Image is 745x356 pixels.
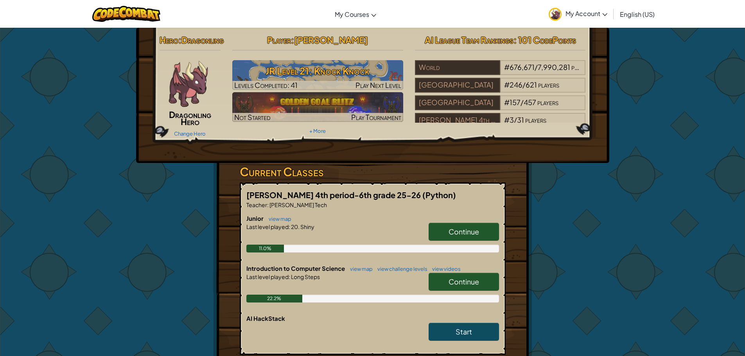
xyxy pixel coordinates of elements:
span: : [289,223,290,230]
img: avatar [549,8,562,21]
img: Golden Goal [232,92,403,122]
span: : [291,34,294,45]
span: My Account [565,9,607,18]
span: Junior [246,215,265,222]
span: Last level played [246,273,289,280]
span: # [504,98,510,107]
span: : [289,273,290,280]
span: Dragonling Hero [169,109,211,127]
div: [PERSON_NAME] 4th period-6th grade 25-26 [415,113,500,128]
img: JR Level 21: Knock Knock [232,60,403,90]
a: Start [429,323,499,341]
img: dragonling.png [165,60,212,107]
div: [GEOGRAPHIC_DATA] [415,78,500,93]
a: Not StartedPlay Tournament [232,92,403,122]
span: players [525,115,546,124]
img: CodeCombat logo [92,6,161,22]
span: 20. [290,223,300,230]
a: Change Hero [174,131,206,137]
a: view map [346,266,373,272]
span: 157 [510,98,521,107]
span: [PERSON_NAME] [294,34,368,45]
span: 621 [526,80,537,89]
span: players [571,63,592,72]
span: Shiny [300,223,314,230]
span: : 101 CodePoints [513,34,576,45]
span: 457 [524,98,536,107]
span: [PERSON_NAME] 4th period-6th grade 25-26 [246,190,422,200]
span: 246 [510,80,522,89]
span: Player [267,34,291,45]
span: / [521,98,524,107]
a: view challenge levels [373,266,427,272]
a: [GEOGRAPHIC_DATA]#246/621players [415,85,586,94]
span: 31 [517,115,524,124]
div: [GEOGRAPHIC_DATA] [415,95,500,110]
span: players [538,80,559,89]
span: (Python) [422,190,456,200]
a: [PERSON_NAME] 4th period-6th grade 25-26#3/31players [415,120,586,129]
span: # [504,80,510,89]
a: Play Next Level [232,60,403,90]
div: 11.0% [246,245,284,252]
h3: Current Classes [240,163,506,181]
span: Teacher [246,201,267,208]
span: / [535,63,538,72]
span: / [522,80,526,89]
span: AI HackStack [246,315,285,322]
span: 7,990,281 [538,63,570,72]
span: Hero [160,34,178,45]
span: : [178,34,181,45]
div: World [415,60,500,75]
h3: JR Level 21: Knock Knock [232,62,403,80]
a: My Account [545,2,611,26]
span: # [504,63,510,72]
a: English (US) [616,4,659,25]
a: [GEOGRAPHIC_DATA]#157/457players [415,103,586,112]
span: # [504,115,510,124]
span: Levels Completed: 41 [234,81,298,89]
span: Start [456,327,472,336]
span: English (US) [620,10,655,18]
a: view videos [428,266,461,272]
span: Dragonling [181,34,224,45]
span: Not Started [234,113,271,122]
div: 22.2% [246,295,302,302]
span: Long Steps [290,273,320,280]
span: Introduction to Computer Science [246,265,346,272]
span: : [267,201,269,208]
span: / [514,115,517,124]
span: 676,671 [510,63,535,72]
span: AI League Team Rankings [425,34,513,45]
a: view map [265,216,291,222]
a: My Courses [331,4,380,25]
span: Last level played [246,223,289,230]
span: 3 [510,115,514,124]
span: Play Next Level [355,81,401,89]
span: Continue [449,277,479,286]
a: + More [309,128,326,134]
span: [PERSON_NAME] Tech [269,201,327,208]
a: World#676,671/7,990,281players [415,68,586,77]
span: players [537,98,558,107]
span: Continue [449,227,479,236]
span: Play Tournament [351,113,401,122]
span: My Courses [335,10,369,18]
